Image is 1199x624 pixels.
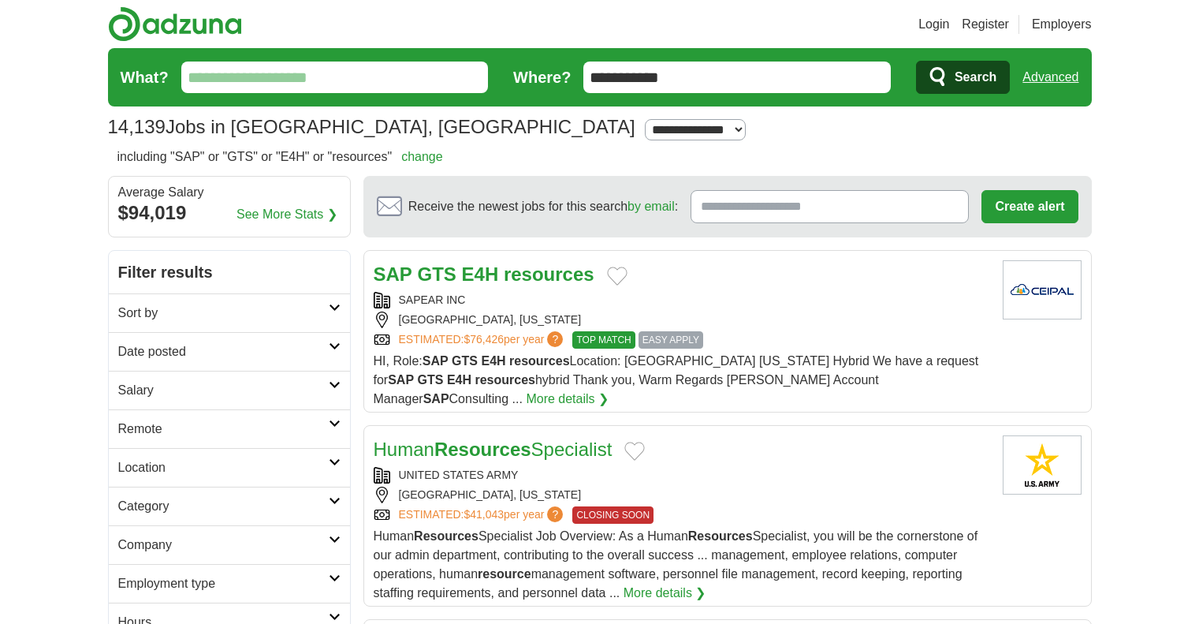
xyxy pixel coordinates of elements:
a: Company [109,525,350,564]
button: Add to favorite jobs [607,267,627,286]
strong: SAP [374,263,412,285]
button: Create alert [981,190,1078,223]
img: United States Army logo [1003,435,1082,495]
a: Category [109,487,350,525]
span: TOP MATCH [572,331,635,349]
a: Sort by [109,293,350,332]
span: Search [955,62,996,93]
span: ? [547,506,563,522]
img: Adzuna logo [108,6,242,42]
a: UNITED STATES ARMY [399,469,519,481]
span: CLOSING SOON [572,506,653,524]
h2: Filter results [109,251,350,293]
strong: resources [509,354,570,368]
a: ESTIMATED:$76,426per year? [399,331,567,349]
strong: E4H [462,263,499,285]
h2: Date posted [118,342,329,361]
strong: resource [478,567,531,581]
strong: E4H [481,354,505,368]
span: HI, Role: Location: [GEOGRAPHIC_DATA] [US_STATE] Hybrid We have a request for hybrid Thank you, W... [374,354,979,405]
img: Company logo [1003,260,1082,319]
a: See More Stats ❯ [236,205,337,224]
h2: Employment type [118,574,329,593]
h2: Salary [118,381,329,400]
h2: Location [118,458,329,477]
a: Salary [109,371,350,409]
a: change [401,150,443,163]
strong: GTS [418,373,444,387]
strong: SAP [423,392,449,405]
button: Search [916,61,1010,94]
a: More details ❯ [526,390,609,409]
a: Advanced [1022,62,1078,93]
button: Add to favorite jobs [624,442,645,461]
strong: SAP [388,373,414,387]
h2: Remote [118,420,329,439]
span: 14,139 [108,113,166,141]
a: Login [918,15,949,34]
span: EASY APPLY [639,331,703,349]
span: ? [547,331,563,347]
h1: Jobs in [GEOGRAPHIC_DATA], [GEOGRAPHIC_DATA] [108,116,635,137]
strong: E4H [447,373,471,387]
span: Receive the newest jobs for this search : [408,197,678,216]
div: [GEOGRAPHIC_DATA], [US_STATE] [374,487,990,503]
strong: GTS [418,263,456,285]
a: Employment type [109,564,350,603]
a: More details ❯ [624,584,706,603]
span: $76,426 [464,333,504,346]
label: What? [121,65,169,89]
a: ESTIMATED:$41,043per year? [399,506,567,524]
a: SAP GTS E4H resources [374,263,594,285]
strong: Resources [414,529,478,543]
h2: including "SAP" or "GTS" or "E4H" or "resources" [117,148,443,166]
a: Date posted [109,332,350,371]
a: Remote [109,409,350,448]
span: $41,043 [464,508,504,521]
div: $94,019 [118,199,341,227]
a: HumanResourcesSpecialist [374,439,613,460]
div: SAPEAR INC [374,292,990,308]
strong: Resources [688,529,753,543]
a: Register [962,15,1009,34]
strong: SAP [423,354,449,368]
h2: Category [118,497,329,516]
a: Employers [1032,15,1092,34]
a: by email [627,200,675,213]
h2: Sort by [118,304,329,323]
div: [GEOGRAPHIC_DATA], [US_STATE] [374,312,990,328]
h2: Company [118,536,329,555]
a: Location [109,448,350,487]
strong: resources [475,373,535,387]
label: Where? [513,65,571,89]
div: Average Salary [118,186,341,199]
strong: Resources [434,439,531,460]
span: Human Specialist Job Overview: As a Human Specialist, you will be the cornerstone of our admin de... [374,529,978,600]
strong: GTS [452,354,478,368]
strong: resources [504,263,594,285]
